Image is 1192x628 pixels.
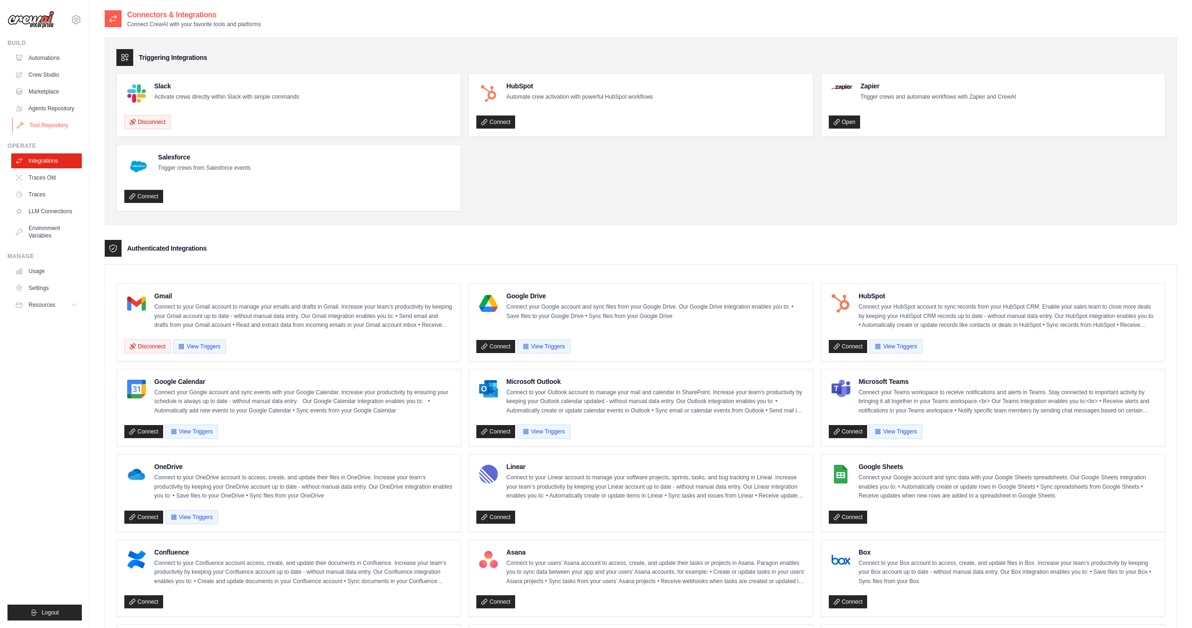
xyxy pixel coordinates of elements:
[829,595,868,608] a: Connect
[869,425,922,439] button: View Triggers
[506,548,805,557] h4: Asana
[127,380,146,398] img: Google Calendar Logo
[42,609,59,616] span: Logout
[154,303,453,330] p: Connect to your Gmail account to manage your emails and drafts in Gmail. Increase your team’s pro...
[7,253,82,260] div: Manage
[476,511,515,524] a: Connect
[859,303,1157,330] p: Connect your HubSpot account to sync records from your HubSpot CRM. Enable your sales team to clo...
[859,388,1157,416] p: Connect your Teams workspace to receive notifications and alerts in Teams. Stay connected to impo...
[506,93,653,102] p: Automate crew activation with powerful HubSpot workflows
[861,81,1016,91] h4: Zapier
[479,84,498,103] img: HubSpot Logo
[7,605,82,621] button: Logout
[479,465,498,484] img: Linear Logo
[11,170,82,185] a: Traces Old
[479,380,498,398] img: Microsoft Outlook Logo
[11,204,82,219] a: LLM Connections
[11,51,82,65] a: Automations
[11,264,82,279] a: Usage
[173,339,225,354] button: View Triggers
[154,93,299,102] p: Activate crews directly within Slack with simple commands
[479,550,498,569] img: Asana Logo
[154,462,453,471] h4: OneDrive
[829,425,868,438] a: Connect
[7,11,54,29] img: Logo
[127,244,207,253] h3: Authenticated Integrations
[165,510,218,524] button: View Triggers
[124,190,163,203] a: Connect
[154,377,453,386] h4: Google Calendar
[506,303,805,321] p: Connect your Google account and sync files from your Google Drive. Our Google Drive integration e...
[506,291,805,301] h4: Google Drive
[829,115,860,129] a: Open
[859,291,1157,301] h4: HubSpot
[158,164,251,173] p: Trigger crews from Salesforce events
[479,294,498,313] img: Google Drive Logo
[859,559,1157,586] p: Connect to your Box account to access, create, and update files in Box. Increase your team’s prod...
[11,101,82,116] a: Agents Repository
[124,339,171,354] button: Disconnect
[127,465,146,484] img: OneDrive Logo
[829,511,868,524] a: Connect
[859,377,1157,386] h4: Microsoft Teams
[506,462,805,471] h4: Linear
[829,340,868,353] a: Connect
[127,294,146,313] img: Gmail Logo
[832,550,850,569] img: Box Logo
[154,291,453,301] h4: Gmail
[859,473,1157,501] p: Connect your Google account and sync data with your Google Sheets spreadsheets. Our Google Sheets...
[139,53,207,62] h3: Triggering Integrations
[127,155,150,178] img: Salesforce Logo
[7,39,82,47] div: Build
[154,81,299,91] h4: Slack
[476,425,515,438] a: Connect
[476,340,515,353] a: Connect
[506,377,805,386] h4: Microsoft Outlook
[127,21,261,28] p: Connect CrewAI with your favorite tools and platforms
[127,550,146,569] img: Confluence Logo
[124,425,163,438] a: Connect
[832,465,850,484] img: Google Sheets Logo
[506,81,653,91] h4: HubSpot
[154,388,453,416] p: Connect your Google account and sync events with your Google Calendar. Increase your productivity...
[165,425,218,439] button: View Triggers
[11,67,82,82] a: Crew Studio
[859,548,1157,557] h4: Box
[7,142,82,150] div: Operate
[124,115,171,129] button: Disconnect
[517,339,570,354] button: View Triggers
[869,339,922,354] button: View Triggers
[506,388,805,416] p: Connect to your Outlook account to manage your mail and calendar in SharePoint. Increase your tea...
[859,462,1157,471] h4: Google Sheets
[158,152,251,162] h4: Salesforce
[11,84,82,99] a: Marketplace
[124,595,163,608] a: Connect
[124,511,163,524] a: Connect
[12,118,83,133] a: Tool Repository
[29,301,55,309] span: Resources
[832,380,850,398] img: Microsoft Teams Logo
[154,559,453,586] p: Connect to your Confluence account access, create, and update their documents in Confluence. Incr...
[832,294,850,313] img: HubSpot Logo
[11,281,82,296] a: Settings
[517,425,570,439] button: View Triggers
[154,473,453,501] p: Connect to your OneDrive account to access, create, and update their files in OneDrive. Increase ...
[832,84,852,90] img: Zapier Logo
[476,115,515,129] a: Connect
[11,297,82,312] button: Resources
[11,221,82,243] a: Environment Variables
[506,559,805,586] p: Connect to your users’ Asana account to access, create, and update their tasks or projects in Asa...
[127,9,261,21] h2: Connectors & Integrations
[476,595,515,608] a: Connect
[11,187,82,202] a: Traces
[154,548,453,557] h4: Confluence
[506,473,805,501] p: Connect to your Linear account to manage your software projects, sprints, tasks, and bug tracking...
[11,153,82,168] a: Integrations
[861,93,1016,102] p: Trigger crews and automate workflows with Zapier and CrewAI
[127,84,146,103] img: Slack Logo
